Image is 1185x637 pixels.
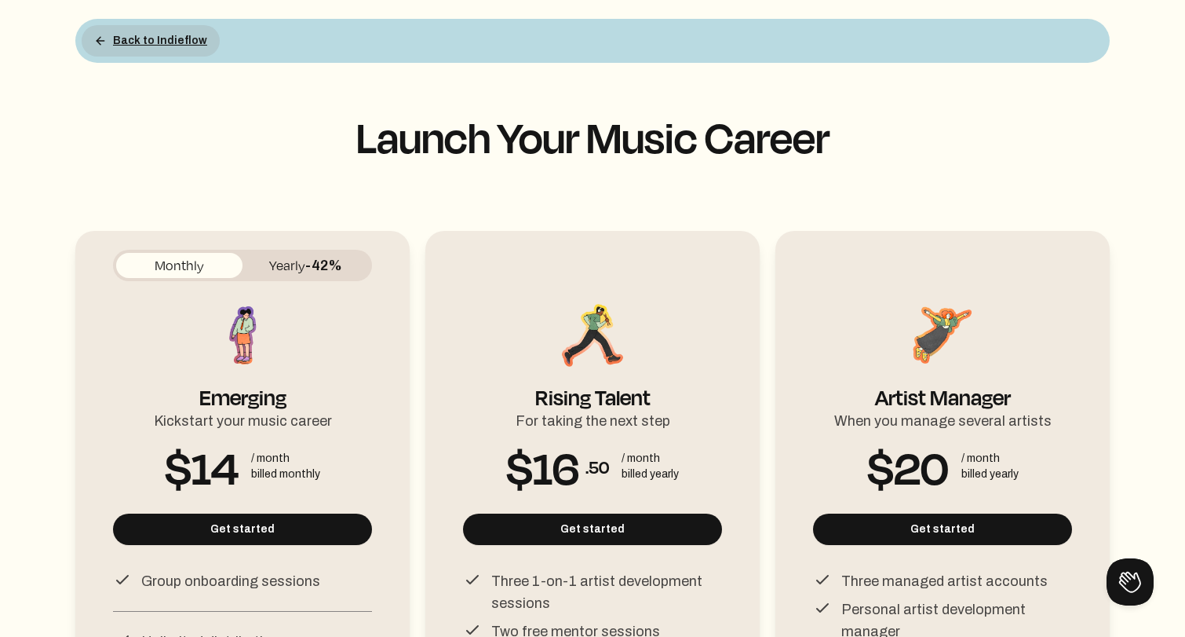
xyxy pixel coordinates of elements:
img: Emerging [207,300,278,371]
button: Get started [813,514,1072,545]
p: Three managed artist accounts [841,570,1048,592]
button: Monthly [116,253,242,278]
button: Get started [463,514,722,545]
div: / month [961,451,1019,467]
div: Kickstart your music career [154,404,332,432]
button: Get started [113,514,372,545]
button: Yearly-42% [242,253,369,278]
div: For taking the next step [516,404,670,432]
span: $16 [506,454,579,479]
span: -42% [305,258,342,273]
img: Rising Talent [557,300,628,371]
button: Back to Indieflow [82,25,220,57]
span: $14 [165,454,239,479]
span: .50 [585,454,609,479]
h1: Launch Your Music Career [75,113,1110,160]
div: billed yearly [961,467,1019,482]
img: Artist Manager [907,300,978,371]
div: When you manage several artists [834,404,1052,432]
div: / month [622,451,679,467]
div: billed yearly [622,467,679,482]
div: / month [251,451,320,467]
iframe: Toggle Customer Support [1107,558,1154,606]
div: Rising Talent [535,371,651,404]
div: Emerging [199,371,286,404]
div: Artist Manager [875,371,1011,404]
span: $20 [867,454,949,479]
p: Three 1-on-1 artist development sessions [491,570,722,614]
div: billed monthly [251,467,320,482]
p: Group onboarding sessions [141,570,320,592]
